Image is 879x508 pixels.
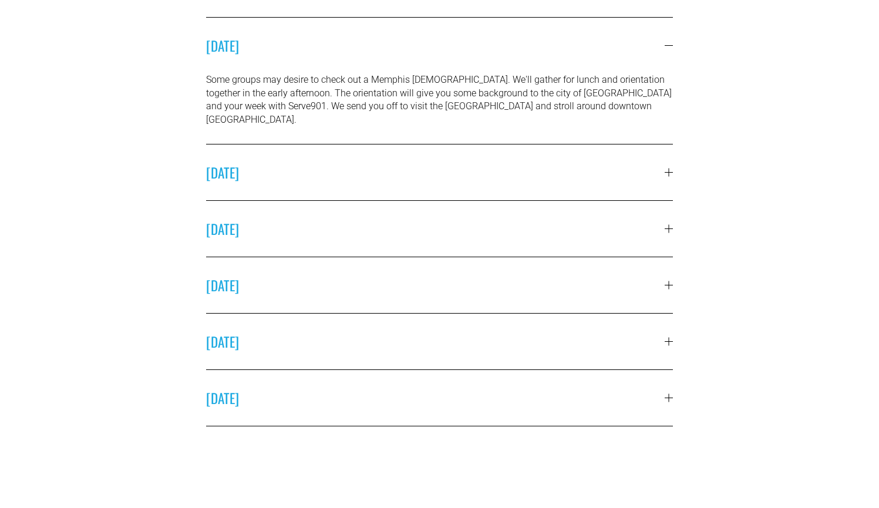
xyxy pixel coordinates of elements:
[206,18,673,73] button: [DATE]
[206,162,665,183] span: [DATE]
[206,388,665,408] span: [DATE]
[206,218,665,239] span: [DATE]
[206,144,673,200] button: [DATE]
[206,73,673,144] div: [DATE]
[206,370,673,426] button: [DATE]
[206,331,665,352] span: [DATE]
[206,201,673,257] button: [DATE]
[206,35,665,56] span: [DATE]
[206,73,673,126] p: Some groups may desire to check out a Memphis [DEMOGRAPHIC_DATA]. We'll gather for lunch and orie...
[206,257,673,313] button: [DATE]
[206,275,665,295] span: [DATE]
[206,314,673,369] button: [DATE]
